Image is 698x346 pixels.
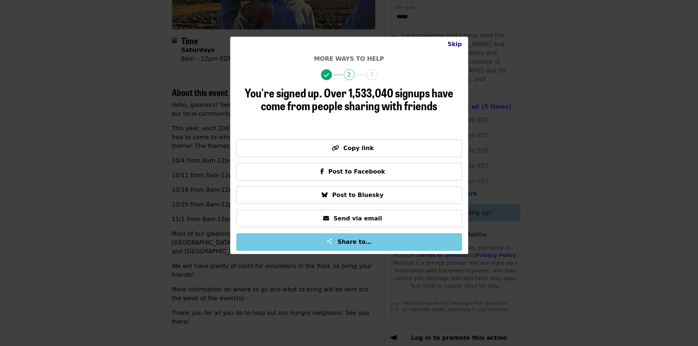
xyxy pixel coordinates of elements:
button: Post to Facebook [236,163,462,181]
i: bluesky icon [322,191,328,198]
button: Share to… [236,233,462,251]
span: Share to… [337,238,372,245]
i: link icon [332,145,339,152]
img: Share [326,238,332,244]
span: You're signed up. [245,84,322,101]
span: Copy link [343,145,374,152]
button: Copy link [236,139,462,157]
button: Close [442,37,468,52]
span: More ways to help [314,55,384,62]
i: envelope icon [323,215,329,222]
span: Post to Facebook [328,168,385,175]
span: 3 [366,69,377,80]
button: Post to Bluesky [236,186,462,204]
span: Over 1,533,040 signups have come from people sharing with friends [261,84,453,114]
i: check icon [324,72,329,79]
span: Send via email [333,215,382,222]
i: facebook-f icon [320,168,324,175]
span: Post to Bluesky [332,191,383,198]
span: 2 [344,69,355,80]
button: Send via email [236,210,462,227]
